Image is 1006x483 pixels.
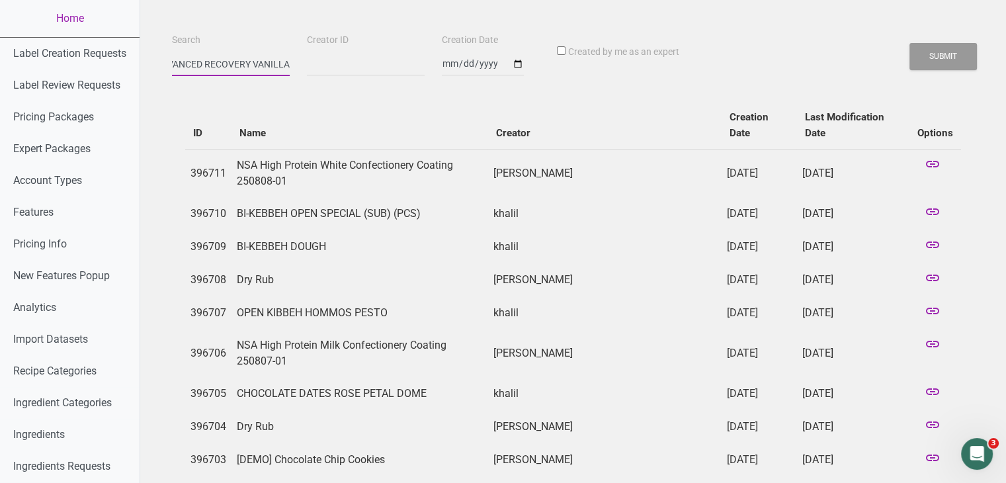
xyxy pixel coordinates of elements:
a: Recipe Link [925,238,941,255]
td: [DATE] [722,296,797,329]
b: Options [917,127,953,139]
a: Recipe Link [925,304,941,322]
td: khalil [487,197,721,230]
td: khalil [487,377,721,410]
td: 396706 [185,329,231,377]
td: [PERSON_NAME] [487,149,721,197]
td: [PERSON_NAME] [487,410,721,443]
td: [DATE] [722,263,797,296]
span: 3 [988,438,999,449]
td: khalil [487,296,721,329]
iframe: Intercom live chat [961,438,993,470]
td: [DATE] [796,263,909,296]
td: [DATE] [722,149,797,197]
td: [PERSON_NAME] [487,443,721,476]
td: 396709 [185,230,231,263]
a: Recipe Link [925,271,941,288]
td: NSA High Protein Milk Confectionery Coating 250807-01 [231,329,487,377]
b: Last Modification Date [804,111,884,139]
a: Recipe Link [925,451,941,468]
button: Submit [909,43,977,70]
label: Creation Date [442,34,498,47]
a: Recipe Link [925,205,941,222]
td: [DATE] [796,230,909,263]
b: Name [239,127,266,139]
label: Created by me as an expert [568,46,679,59]
td: [DATE] [796,149,909,197]
td: [PERSON_NAME] [487,329,721,377]
td: 396710 [185,197,231,230]
td: [DATE] [722,197,797,230]
a: Recipe Link [925,385,941,402]
td: 396703 [185,443,231,476]
a: Recipe Link [925,337,941,355]
td: CHOCOLATE DATES ROSE PETAL DOME [231,377,487,410]
td: 396705 [185,377,231,410]
td: Dry Rub [231,263,487,296]
td: [DATE] [796,329,909,377]
td: OPEN KIBBEH HOMMOS PESTO [231,296,487,329]
td: [DATE] [722,377,797,410]
b: Creator [495,127,530,139]
td: [DATE] [722,410,797,443]
a: Recipe Link [925,418,941,435]
td: khalil [487,230,721,263]
label: Search [172,34,200,47]
td: 396711 [185,149,231,197]
td: [DATE] [796,377,909,410]
td: NSA High Protein White Confectionery Coating 250808-01 [231,149,487,197]
td: BI-KEBBEH DOUGH [231,230,487,263]
td: BI-KEBBEH OPEN SPECIAL (SUB) (PCS) [231,197,487,230]
td: Dry Rub [231,410,487,443]
td: [DATE] [722,443,797,476]
label: Creator ID [307,34,349,47]
td: [PERSON_NAME] [487,263,721,296]
td: [DATE] [796,443,909,476]
td: [DATE] [722,329,797,377]
td: [DATE] [796,410,909,443]
td: [DATE] [796,296,909,329]
td: [DATE] [722,230,797,263]
a: Recipe Link [925,157,941,175]
td: 396707 [185,296,231,329]
td: 396708 [185,263,231,296]
b: ID [193,127,202,139]
b: Creation Date [730,111,769,139]
td: [DEMO] Chocolate Chip Cookies [231,443,487,476]
td: [DATE] [796,197,909,230]
td: 396704 [185,410,231,443]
